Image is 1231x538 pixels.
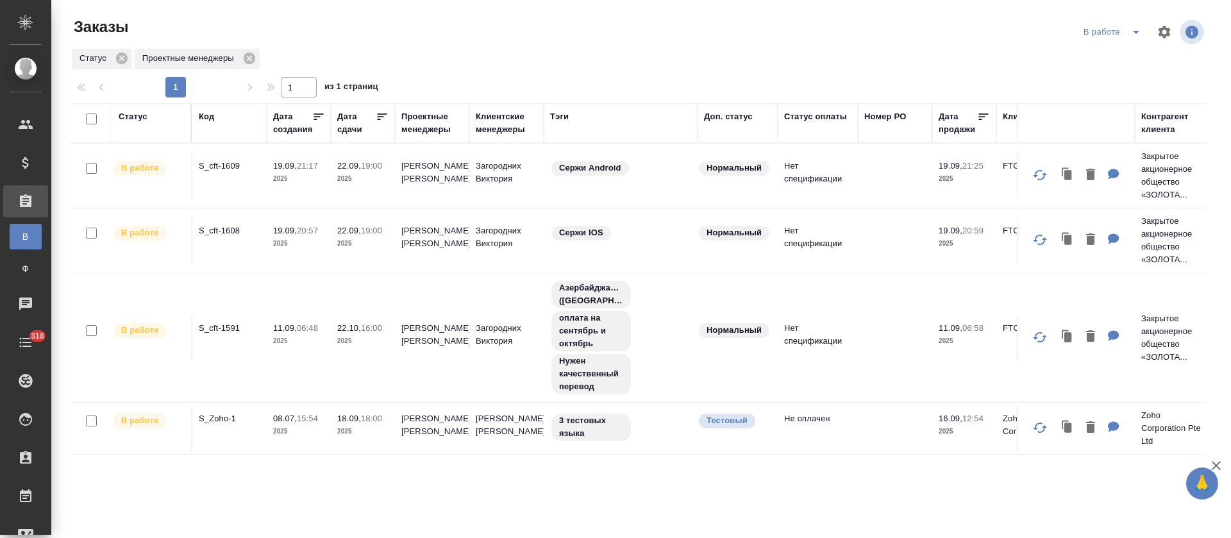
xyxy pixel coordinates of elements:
[939,237,990,250] p: 2025
[698,224,771,242] div: Статус по умолчанию для стандартных заказов
[1141,110,1203,136] div: Контрагент клиента
[469,153,544,198] td: Загородних Виктория
[698,322,771,339] div: Статус по умолчанию для стандартных заказов
[1003,224,1064,237] p: FTC
[121,324,158,337] p: В работе
[1186,467,1218,500] button: 🙏
[1149,17,1180,47] span: Настроить таблицу
[559,312,623,350] p: оплата на сентябрь и октябрь
[939,110,977,136] div: Дата продажи
[778,218,858,263] td: Нет спецификации
[273,414,297,423] p: 08.07,
[784,110,847,123] div: Статус оплаты
[559,355,623,393] p: Нужен качественный перевод
[297,161,318,171] p: 21:17
[395,315,469,360] td: [PERSON_NAME] [PERSON_NAME]
[698,412,771,430] div: Топ-приоритет. Важно обеспечить лучшее возможное качество
[273,425,324,438] p: 2025
[550,280,691,396] div: Азербайджанский (Латиница), оплата на сентябрь и октябрь, Нужен качественный перевод
[1191,470,1213,497] span: 🙏
[550,160,691,177] div: Сержи Android
[337,425,389,438] p: 2025
[962,414,984,423] p: 12:54
[3,326,48,358] a: 318
[112,412,185,430] div: Выставляет ПМ после принятия заказа от КМа
[1141,215,1203,266] p: Закрытое акционерное общество «ЗОЛОТА...
[361,226,382,235] p: 19:00
[121,226,158,239] p: В работе
[72,49,132,69] div: Статус
[469,218,544,263] td: Загородних Виктория
[1025,224,1055,255] button: Обновить
[939,161,962,171] p: 19.09,
[469,315,544,360] td: Загородних Виктория
[337,335,389,348] p: 2025
[778,406,858,451] td: Не оплачен
[704,110,753,123] div: Доп. статус
[16,230,35,243] span: В
[1025,412,1055,443] button: Обновить
[939,425,990,438] p: 2025
[273,323,297,333] p: 11.09,
[559,226,603,239] p: Сержи IOS
[962,323,984,333] p: 06:58
[1003,322,1064,335] p: FTC
[135,49,260,69] div: Проектные менеджеры
[10,224,42,249] a: В
[1025,160,1055,190] button: Обновить
[119,110,147,123] div: Статус
[273,172,324,185] p: 2025
[1101,415,1126,441] button: Для КМ: Переговоры с клиентом ведет БД: 9.09 Клиент вернулся с ответом что данный заказ будет опл...
[273,226,297,235] p: 19.09,
[273,237,324,250] p: 2025
[10,256,42,282] a: Ф
[1055,162,1080,189] button: Клонировать
[297,323,318,333] p: 06:48
[778,153,858,198] td: Нет спецификации
[707,414,748,427] p: Тестовый
[1003,110,1032,123] div: Клиент
[395,218,469,263] td: [PERSON_NAME] [PERSON_NAME]
[395,406,469,451] td: [PERSON_NAME] [PERSON_NAME]
[1101,227,1126,253] button: Для КМ: Сержи IOS: https://smartcat.com/projects/c2167bad-6919-42f6-9136-a07398b7a8d9/files?targe...
[199,110,214,123] div: Код
[337,414,361,423] p: 18.09,
[550,110,569,123] div: Тэги
[469,406,544,451] td: [PERSON_NAME] [PERSON_NAME]
[337,237,389,250] p: 2025
[112,224,185,242] div: Выставляет ПМ после принятия заказа от КМа
[121,162,158,174] p: В работе
[939,414,962,423] p: 16.09,
[939,335,990,348] p: 2025
[273,335,324,348] p: 2025
[199,412,260,425] p: S_Zoho-1
[1080,324,1101,350] button: Удалить
[80,52,111,65] p: Статус
[1101,324,1126,350] button: Для КМ: По оплате: просим данный проект разбить пополам: на сентябрь и октябрь
[707,324,762,337] p: Нормальный
[297,226,318,235] p: 20:57
[23,330,52,342] span: 318
[199,322,260,335] p: S_cft-1591
[707,226,762,239] p: Нормальный
[1025,322,1055,353] button: Обновить
[559,414,623,440] p: 3 тестовых языка
[1080,415,1101,441] button: Удалить
[864,110,906,123] div: Номер PO
[273,110,312,136] div: Дата создания
[962,161,984,171] p: 21:25
[361,414,382,423] p: 18:00
[121,414,158,427] p: В работе
[1180,20,1207,44] span: Посмотреть информацию
[361,161,382,171] p: 19:00
[324,79,378,97] span: из 1 страниц
[337,110,376,136] div: Дата сдачи
[698,160,771,177] div: Статус по умолчанию для стандартных заказов
[297,414,318,423] p: 15:54
[1055,324,1080,350] button: Клонировать
[395,153,469,198] td: [PERSON_NAME] [PERSON_NAME]
[16,262,35,275] span: Ф
[559,282,623,307] p: Азербайджанский ([GEOGRAPHIC_DATA])
[199,224,260,237] p: S_cft-1608
[939,226,962,235] p: 19.09,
